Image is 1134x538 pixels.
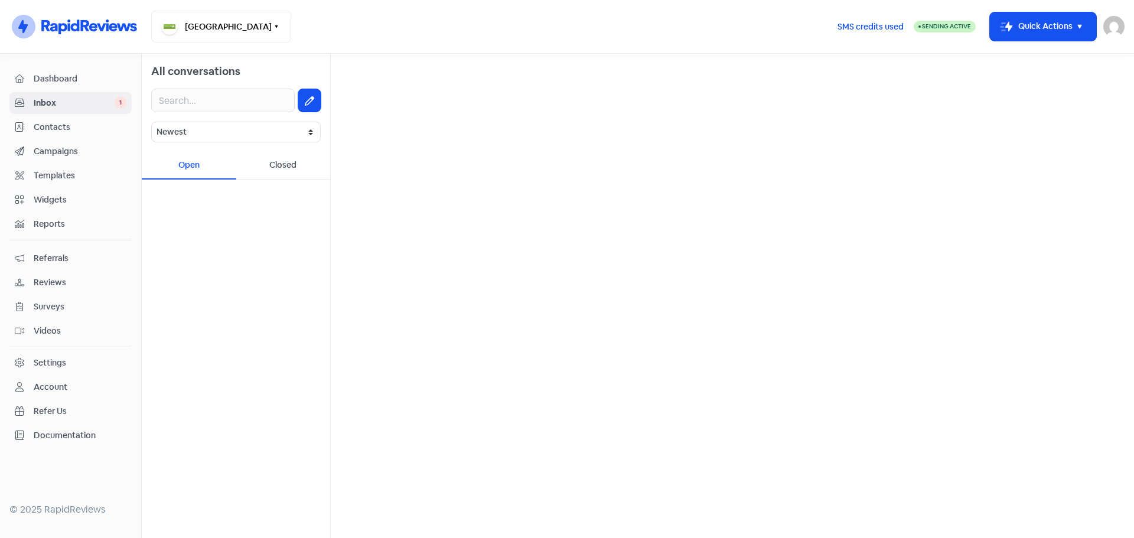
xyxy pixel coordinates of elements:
a: Documentation [9,425,132,446]
a: Sending Active [914,19,976,34]
a: Dashboard [9,68,132,90]
span: Documentation [34,429,126,442]
a: Inbox 1 [9,92,132,114]
a: Videos [9,320,132,342]
a: Reports [9,213,132,235]
img: User [1103,16,1125,37]
div: Open [142,152,236,180]
span: Templates [34,169,126,182]
span: Referrals [34,252,126,265]
div: Closed [236,152,331,180]
span: Surveys [34,301,126,313]
a: Settings [9,352,132,374]
a: Account [9,376,132,398]
span: Widgets [34,194,126,206]
button: [GEOGRAPHIC_DATA] [151,11,291,43]
span: 1 [115,97,126,109]
span: Videos [34,325,126,337]
span: Inbox [34,97,115,109]
a: Refer Us [9,400,132,422]
span: Dashboard [34,73,126,85]
span: All conversations [151,64,240,78]
span: Reports [34,218,126,230]
div: © 2025 RapidReviews [9,503,132,517]
div: Account [34,381,67,393]
span: Contacts [34,121,126,133]
div: Settings [34,357,66,369]
a: Campaigns [9,141,132,162]
a: Contacts [9,116,132,138]
button: Quick Actions [990,12,1096,41]
a: SMS credits used [827,19,914,32]
a: Surveys [9,296,132,318]
a: Referrals [9,247,132,269]
span: Campaigns [34,145,126,158]
a: Reviews [9,272,132,294]
a: Widgets [9,189,132,211]
a: Templates [9,165,132,187]
span: Refer Us [34,405,126,418]
span: Sending Active [922,22,971,30]
span: Reviews [34,276,126,289]
input: Search... [151,89,295,112]
span: SMS credits used [838,21,904,33]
